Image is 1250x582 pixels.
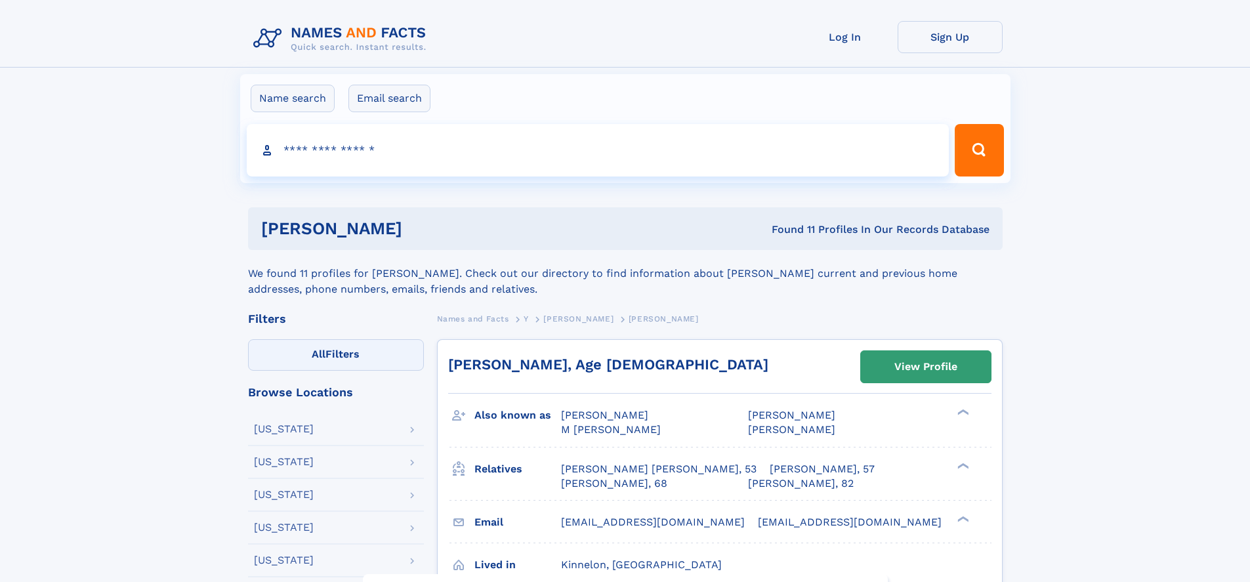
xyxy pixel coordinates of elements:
[954,514,970,523] div: ❯
[254,489,314,500] div: [US_STATE]
[448,356,768,373] a: [PERSON_NAME], Age [DEMOGRAPHIC_DATA]
[474,458,561,480] h3: Relatives
[561,558,722,571] span: Kinnelon, [GEOGRAPHIC_DATA]
[561,476,667,491] a: [PERSON_NAME], 68
[955,124,1003,177] button: Search Button
[770,462,875,476] a: [PERSON_NAME], 57
[254,457,314,467] div: [US_STATE]
[543,314,614,323] span: [PERSON_NAME]
[474,511,561,533] h3: Email
[312,348,325,360] span: All
[348,85,430,112] label: Email search
[758,516,942,528] span: [EMAIL_ADDRESS][DOMAIN_NAME]
[437,310,509,327] a: Names and Facts
[561,423,661,436] span: M [PERSON_NAME]
[474,554,561,576] h3: Lived in
[793,21,898,53] a: Log In
[254,522,314,533] div: [US_STATE]
[561,516,745,528] span: [EMAIL_ADDRESS][DOMAIN_NAME]
[561,409,648,421] span: [PERSON_NAME]
[543,310,614,327] a: [PERSON_NAME]
[954,408,970,417] div: ❯
[254,555,314,566] div: [US_STATE]
[748,409,835,421] span: [PERSON_NAME]
[248,386,424,398] div: Browse Locations
[261,220,587,237] h1: [PERSON_NAME]
[748,423,835,436] span: [PERSON_NAME]
[561,462,757,476] a: [PERSON_NAME] [PERSON_NAME], 53
[898,21,1003,53] a: Sign Up
[587,222,990,237] div: Found 11 Profiles In Our Records Database
[524,314,529,323] span: Y
[247,124,949,177] input: search input
[248,339,424,371] label: Filters
[954,461,970,470] div: ❯
[524,310,529,327] a: Y
[248,250,1003,297] div: We found 11 profiles for [PERSON_NAME]. Check out our directory to find information about [PERSON...
[248,21,437,56] img: Logo Names and Facts
[748,476,854,491] a: [PERSON_NAME], 82
[248,313,424,325] div: Filters
[251,85,335,112] label: Name search
[254,424,314,434] div: [US_STATE]
[861,351,991,383] a: View Profile
[474,404,561,426] h3: Also known as
[894,352,957,382] div: View Profile
[629,314,699,323] span: [PERSON_NAME]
